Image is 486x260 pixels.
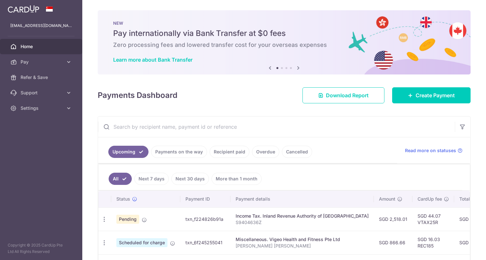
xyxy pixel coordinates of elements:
[210,146,249,158] a: Recipient paid
[236,213,369,219] div: Income Tax. Inland Revenue Authority of [GEOGRAPHIC_DATA]
[151,146,207,158] a: Payments on the way
[134,173,169,185] a: Next 7 days
[374,231,412,254] td: SGD 866.66
[374,207,412,231] td: SGD 2,518.01
[236,236,369,243] div: Miscellaneous. Vigeo Health and Fitness Pte Ltd
[98,117,455,137] input: Search by recipient name, payment id or reference
[412,231,454,254] td: SGD 16.03 REC185
[180,231,230,254] td: txn_6f245255041
[108,146,148,158] a: Upcoming
[113,28,455,39] h5: Pay internationally via Bank Transfer at $0 fees
[113,56,193,63] a: Learn more about Bank Transfer
[109,173,132,185] a: All
[171,173,209,185] a: Next 30 days
[459,196,481,202] span: Total amt.
[392,87,471,103] a: Create Payment
[113,41,455,49] h6: Zero processing fees and lowered transfer cost for your overseas expenses
[116,238,167,247] span: Scheduled for charge
[252,146,279,158] a: Overdue
[116,196,130,202] span: Status
[8,5,39,13] img: CardUp
[282,146,312,158] a: Cancelled
[405,147,456,154] span: Read more on statuses
[302,87,384,103] a: Download Report
[405,147,463,154] a: Read more on statuses
[418,196,442,202] span: CardUp fee
[236,243,369,249] p: [PERSON_NAME] [PERSON_NAME]
[21,90,63,96] span: Support
[21,59,63,65] span: Pay
[98,90,177,101] h4: Payments Dashboard
[116,215,139,224] span: Pending
[230,191,374,207] th: Payment details
[21,74,63,81] span: Refer & Save
[10,22,72,29] p: [EMAIL_ADDRESS][DOMAIN_NAME]
[113,21,455,26] p: NEW
[379,196,395,202] span: Amount
[180,207,230,231] td: txn_f224826b91a
[212,173,262,185] a: More than 1 month
[21,105,63,111] span: Settings
[98,10,471,74] img: Bank transfer banner
[412,207,454,231] td: SGD 44.07 VTAX25R
[21,43,63,50] span: Home
[326,91,369,99] span: Download Report
[416,91,455,99] span: Create Payment
[236,219,369,226] p: S9404636Z
[180,191,230,207] th: Payment ID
